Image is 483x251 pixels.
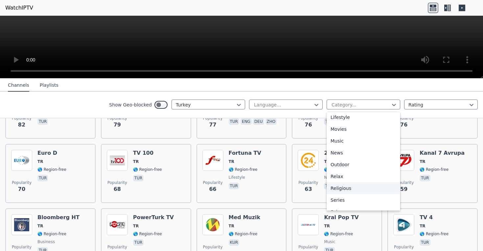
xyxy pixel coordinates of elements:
img: Kanal 7 Avrupa [393,150,414,171]
p: tur [133,175,144,181]
div: Lifestyle [327,111,400,123]
div: Outdoor [327,159,400,171]
h6: TV 4 [420,214,448,221]
span: 76 [400,121,407,129]
span: TR [133,223,139,229]
span: TR [229,159,234,164]
h6: Med Muzik [229,214,261,221]
img: Fortuna TV [202,150,223,171]
img: 24 TV [298,150,319,171]
span: Popularity [203,244,223,250]
span: Popularity [107,180,127,185]
p: tur [133,239,144,246]
span: 🌎 Region-free [133,167,162,172]
span: Popularity [298,244,318,250]
span: 68 [114,185,121,193]
span: Popularity [12,180,32,185]
span: TR [229,223,234,229]
span: TR [420,159,425,164]
span: Popularity [298,180,318,185]
img: TV 4 [393,214,414,235]
h6: Kral Pop TV [324,214,358,221]
label: Show Geo-blocked [109,102,152,108]
span: 🌎 Region-free [133,231,162,237]
p: tur [229,118,239,125]
div: Relax [327,171,400,182]
h6: PowerTurk TV [133,214,174,221]
h6: Bloomberg HT [37,214,80,221]
div: Music [327,135,400,147]
img: TV 100 [107,150,128,171]
span: Popularity [12,116,32,121]
p: tur [229,183,239,189]
span: 🌎 Region-free [229,231,258,237]
span: Popularity [394,116,414,121]
div: Religious [327,182,400,194]
div: News [327,147,400,159]
img: Euro D [11,150,32,171]
span: 🌎 Region-free [229,167,258,172]
span: 🌎 Region-free [324,167,353,172]
span: Popularity [203,116,223,121]
p: zho [265,118,277,125]
span: 🌎 Region-free [324,231,353,237]
img: Med Muzik [202,214,223,235]
img: PowerTurk TV [107,214,128,235]
span: 63 [305,185,312,193]
p: tur [324,183,334,189]
span: TR [133,159,139,164]
span: 🌎 Region-free [420,167,448,172]
p: tur [37,175,48,181]
span: 🌎 Region-free [37,231,66,237]
span: TR [37,159,43,164]
span: 66 [209,185,216,193]
span: Popularity [107,116,127,121]
button: Playlists [40,79,58,92]
span: music [324,239,335,244]
h6: Kanal 7 Avrupa [420,150,465,156]
span: Popularity [12,244,32,250]
span: Popularity [107,244,127,250]
p: kur [229,239,240,246]
a: WatchIPTV [5,4,33,12]
span: TR [324,223,330,229]
p: tur [324,118,334,125]
div: Science [327,206,400,218]
img: Bloomberg HT [11,214,32,235]
span: Popularity [298,116,318,121]
h6: Euro D [37,150,66,156]
span: TR [420,223,425,229]
span: Popularity [394,244,414,250]
p: tur [420,175,430,181]
p: deu [253,118,264,125]
h6: TV 100 [133,150,162,156]
button: Channels [8,79,29,92]
span: 70 [18,185,25,193]
p: tur [37,118,48,125]
span: 59 [400,185,407,193]
span: Popularity [394,180,414,185]
span: 🌎 Region-free [420,231,448,237]
span: Popularity [203,180,223,185]
span: 🌎 Region-free [37,167,66,172]
span: 79 [114,121,121,129]
p: tur [420,239,430,246]
div: Movies [327,123,400,135]
h6: Fortuna TV [229,150,261,156]
span: lifestyle [229,175,245,180]
span: business [37,239,55,244]
h6: 24 TV [324,150,353,156]
span: TR [37,223,43,229]
div: Series [327,194,400,206]
span: TR [324,159,330,164]
span: 82 [18,121,25,129]
p: eng [241,118,252,125]
img: Kral Pop TV [298,214,319,235]
span: 76 [305,121,312,129]
span: 77 [209,121,216,129]
span: news [324,175,334,180]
